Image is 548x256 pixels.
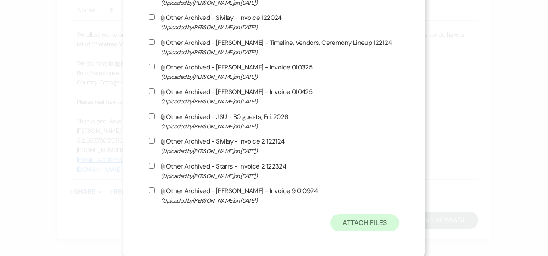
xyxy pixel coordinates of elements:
[149,39,155,45] input: Other Archived - [PERSON_NAME] - Timeline, Vendors, Ceremony Lineup 122124(Uploaded by[PERSON_NAM...
[161,97,399,106] span: (Uploaded by [PERSON_NAME] on [DATE] )
[149,14,155,20] input: Other Archived - Sivilay - Invoice 122024(Uploaded by[PERSON_NAME]on [DATE])
[149,88,155,94] input: Other Archived - [PERSON_NAME] - Invoice 010425(Uploaded by[PERSON_NAME]on [DATE])
[161,146,399,156] span: (Uploaded by [PERSON_NAME] on [DATE] )
[149,163,155,169] input: Other Archived - Starrs - Invoice 2 122324(Uploaded by[PERSON_NAME]on [DATE])
[149,86,399,106] label: Other Archived - [PERSON_NAME] - Invoice 010425
[149,12,399,32] label: Other Archived - Sivilay - Invoice 122024
[149,111,399,131] label: Other Archived - JSU - 80 guests, Fri. 2026
[149,185,399,206] label: Other Archived - [PERSON_NAME] - Invoice 9 010924
[161,196,399,206] span: (Uploaded by [PERSON_NAME] on [DATE] )
[330,214,399,231] button: Attach Files
[161,22,399,32] span: (Uploaded by [PERSON_NAME] on [DATE] )
[161,171,399,181] span: (Uploaded by [PERSON_NAME] on [DATE] )
[161,72,399,82] span: (Uploaded by [PERSON_NAME] on [DATE] )
[149,62,399,82] label: Other Archived - [PERSON_NAME] - Invoice 010325
[149,37,399,57] label: Other Archived - [PERSON_NAME] - Timeline, Vendors, Ceremony Lineup 122124
[149,136,399,156] label: Other Archived - Sivilay - Invoice 2 122124
[161,47,399,57] span: (Uploaded by [PERSON_NAME] on [DATE] )
[161,122,399,131] span: (Uploaded by [PERSON_NAME] on [DATE] )
[149,113,155,119] input: Other Archived - JSU - 80 guests, Fri. 2026(Uploaded by[PERSON_NAME]on [DATE])
[149,161,399,181] label: Other Archived - Starrs - Invoice 2 122324
[149,138,155,144] input: Other Archived - Sivilay - Invoice 2 122124(Uploaded by[PERSON_NAME]on [DATE])
[149,187,155,193] input: Other Archived - [PERSON_NAME] - Invoice 9 010924(Uploaded by[PERSON_NAME]on [DATE])
[149,64,155,69] input: Other Archived - [PERSON_NAME] - Invoice 010325(Uploaded by[PERSON_NAME]on [DATE])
